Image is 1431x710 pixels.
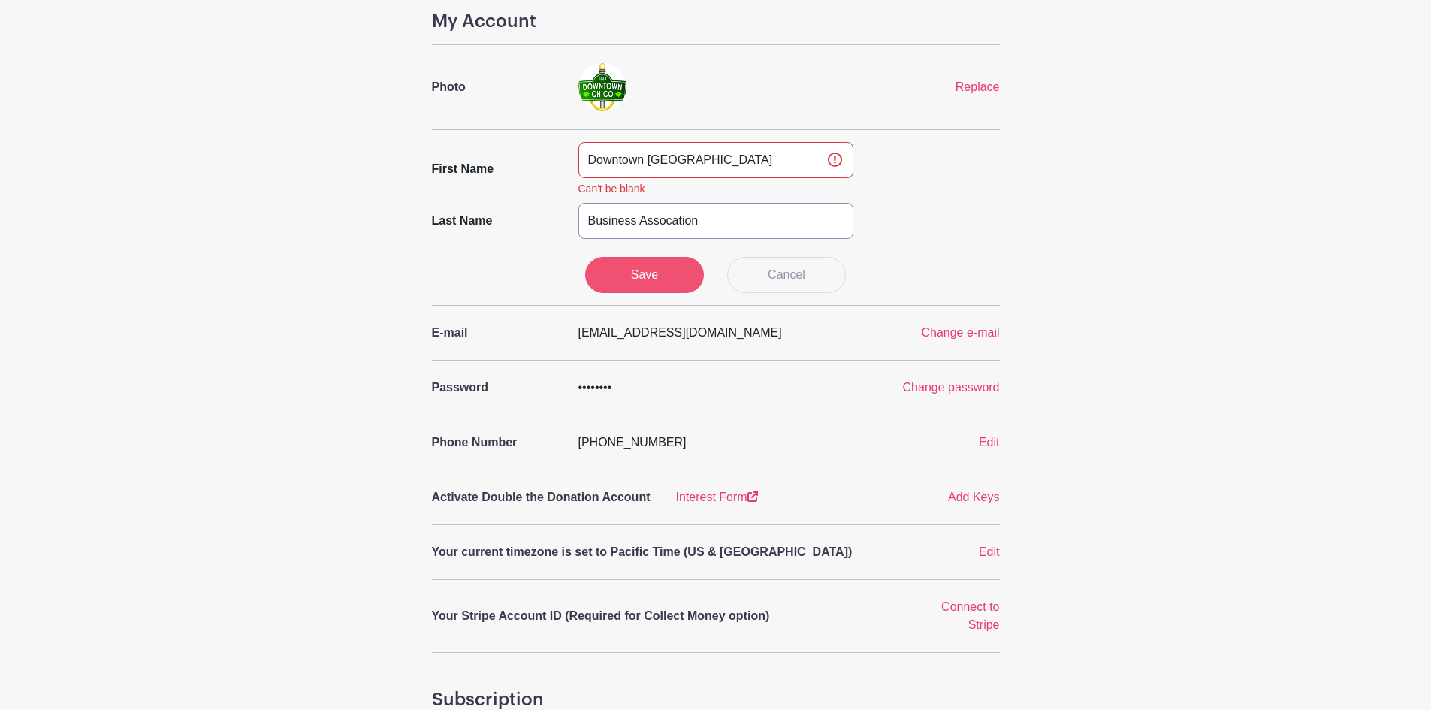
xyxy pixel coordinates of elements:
label: Last name [423,203,569,239]
p: Password [432,379,560,397]
div: [PHONE_NUMBER] [569,434,911,452]
a: Replace [956,80,1000,93]
div: [EMAIL_ADDRESS][DOMAIN_NAME] [569,324,862,342]
h4: My Account [432,11,1000,32]
p: Your current timezone is set to Pacific Time (US & [GEOGRAPHIC_DATA]) [432,543,902,561]
a: Edit [979,545,1000,558]
img: thumbnail_Outlook-gw0oh3o3.png [578,63,626,111]
label: First name [423,151,569,187]
p: Your Stripe Account ID (Required for Collect Money option) [432,607,902,625]
span: •••••••• [578,381,612,394]
div: Can't be blank [578,181,853,197]
a: Connect to Stripe [941,600,999,631]
a: Cancel [727,257,846,293]
p: E-mail [432,324,560,342]
a: Interest Form [676,491,758,503]
a: Add Keys [948,491,999,503]
p: Phone Number [432,434,560,452]
p: Photo [432,78,560,96]
a: Activate Double the Donation Account [423,488,667,506]
input: Save [585,257,704,293]
a: Change password [903,381,1000,394]
a: Change e-mail [921,326,999,339]
a: Edit [979,436,1000,449]
p: Activate Double the Donation Account [432,488,658,506]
